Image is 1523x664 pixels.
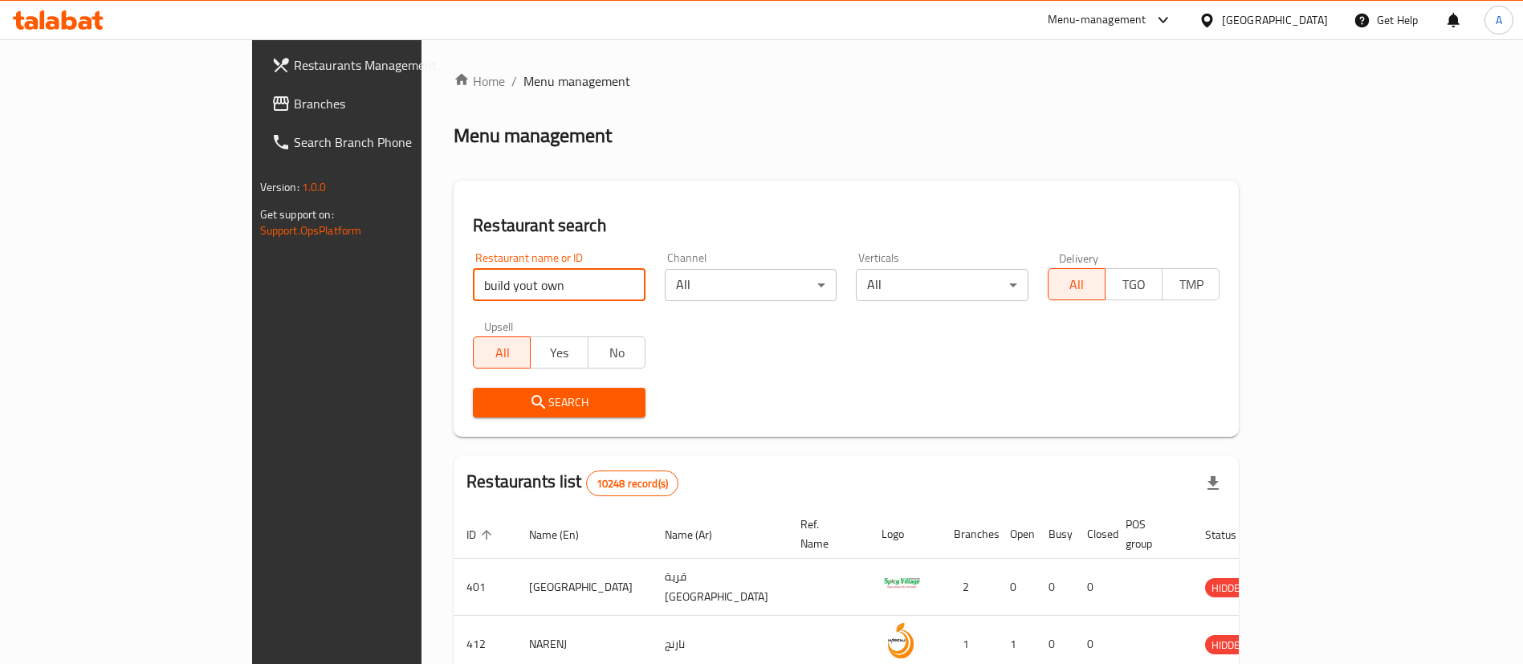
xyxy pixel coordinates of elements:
span: POS group [1126,515,1173,553]
span: ID [466,525,497,544]
input: Search for restaurant name or ID.. [473,269,645,301]
div: Total records count [586,471,678,496]
td: 0 [1036,559,1074,616]
button: All [1048,268,1106,300]
span: TMP [1169,273,1213,296]
th: Closed [1074,510,1113,559]
a: Search Branch Phone [259,123,507,161]
div: All [856,269,1028,301]
span: Search Branch Phone [294,132,494,152]
span: All [480,341,524,365]
span: Status [1205,525,1257,544]
td: 0 [997,559,1036,616]
span: Search [486,393,633,413]
span: No [595,341,639,365]
td: قرية [GEOGRAPHIC_DATA] [652,559,788,616]
span: A [1496,11,1502,29]
span: 10248 record(s) [587,476,678,491]
span: HIDDEN [1205,636,1253,654]
span: Name (En) [529,525,600,544]
li: / [511,71,517,91]
label: Delivery [1059,252,1099,263]
span: Version: [260,177,299,198]
button: No [588,336,645,369]
a: Branches [259,84,507,123]
th: Branches [941,510,997,559]
th: Open [997,510,1036,559]
img: Spicy Village [882,564,922,604]
div: HIDDEN [1205,635,1253,654]
th: Logo [869,510,941,559]
label: Upsell [484,320,514,332]
button: TGO [1105,268,1163,300]
td: 0 [1074,559,1113,616]
span: Ref. Name [800,515,849,553]
div: Export file [1194,464,1232,503]
span: Restaurants Management [294,55,494,75]
span: All [1055,273,1099,296]
td: [GEOGRAPHIC_DATA] [516,559,652,616]
button: All [473,336,531,369]
span: TGO [1112,273,1156,296]
span: Branches [294,94,494,113]
h2: Menu management [454,123,612,149]
span: Name (Ar) [665,525,733,544]
div: HIDDEN [1205,578,1253,597]
span: Yes [537,341,581,365]
span: Get support on: [260,204,334,225]
div: All [665,269,837,301]
button: TMP [1162,268,1220,300]
span: Menu management [523,71,630,91]
nav: breadcrumb [454,71,1239,91]
a: Support.OpsPlatform [260,220,362,241]
span: 1.0.0 [302,177,327,198]
div: Menu-management [1048,10,1146,30]
a: Restaurants Management [259,46,507,84]
h2: Restaurant search [473,214,1220,238]
th: Busy [1036,510,1074,559]
td: 2 [941,559,997,616]
h2: Restaurants list [466,470,678,496]
button: Search [473,388,645,418]
img: NARENJ [882,621,922,661]
span: HIDDEN [1205,579,1253,597]
button: Yes [530,336,588,369]
div: [GEOGRAPHIC_DATA] [1222,11,1328,29]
